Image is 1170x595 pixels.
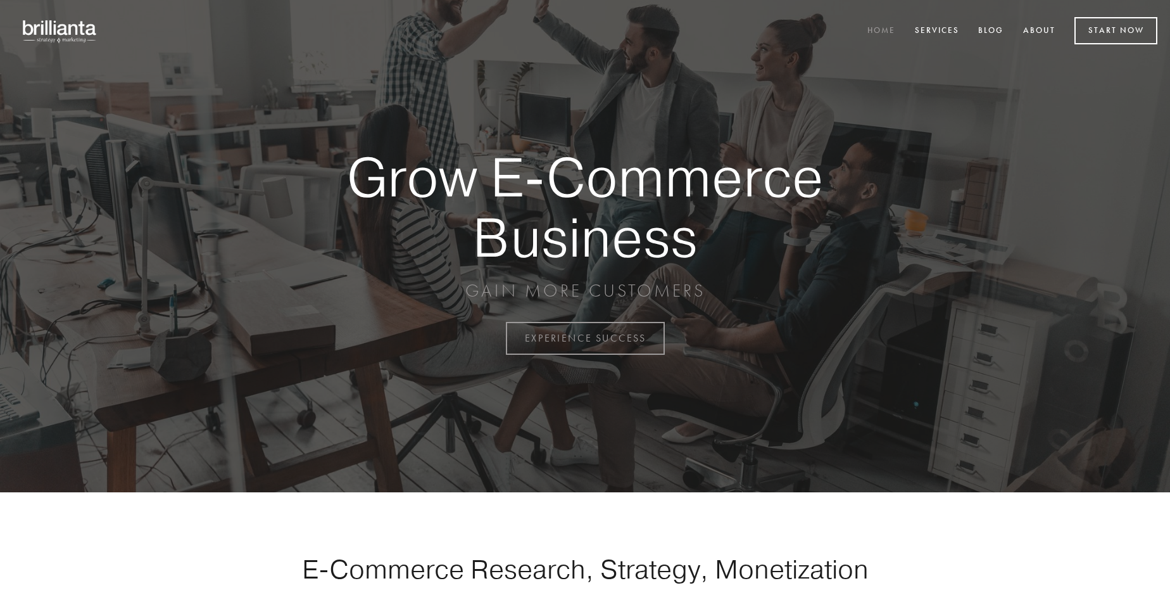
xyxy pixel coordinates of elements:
a: Start Now [1074,17,1157,44]
a: Home [859,21,903,42]
h1: E-Commerce Research, Strategy, Monetization [262,553,908,585]
p: GAIN MORE CUSTOMERS [303,279,867,302]
a: Blog [970,21,1012,42]
a: Services [907,21,967,42]
a: About [1015,21,1064,42]
a: EXPERIENCE SUCCESS [506,322,665,355]
img: brillianta - research, strategy, marketing [13,13,108,49]
strong: Grow E-Commerce Business [303,147,867,267]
